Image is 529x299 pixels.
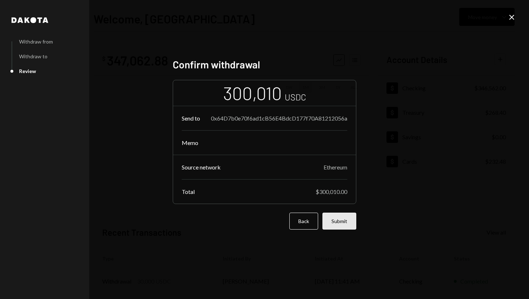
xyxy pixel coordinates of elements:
div: Withdraw to [19,53,48,59]
div: Memo [182,139,198,146]
div: Total [182,188,195,195]
div: Send to [182,115,200,122]
div: Withdraw from [19,38,53,45]
div: 0x64D7b0e70f6ad1cB56E4BdcD177f70A81212056a [211,115,347,122]
div: Source network [182,164,221,171]
div: $300,010.00 [316,188,347,195]
div: Review [19,68,36,74]
button: Back [289,213,318,230]
h2: Confirm withdrawal [173,58,356,72]
div: USDC [285,91,306,103]
div: 300,010 [223,82,282,104]
div: Ethereum [324,164,347,171]
button: Submit [322,213,356,230]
